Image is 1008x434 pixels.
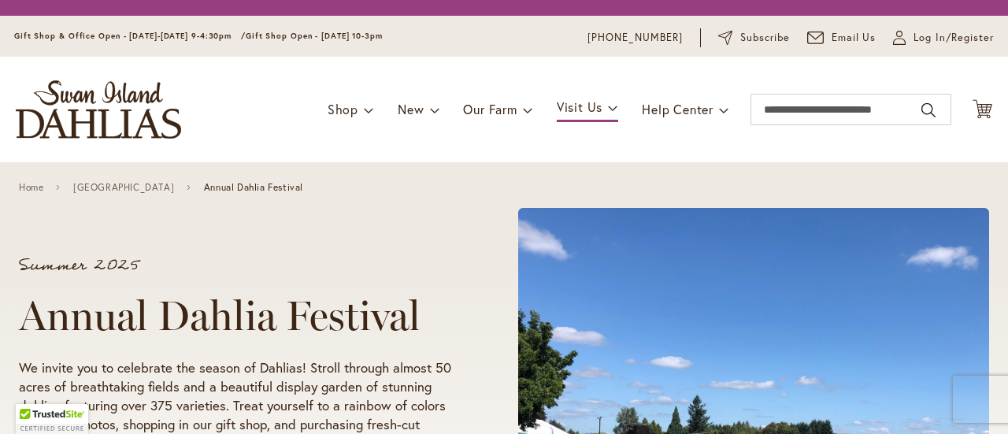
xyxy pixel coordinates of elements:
[204,182,303,193] span: Annual Dahlia Festival
[73,182,174,193] a: [GEOGRAPHIC_DATA]
[398,101,424,117] span: New
[913,30,994,46] span: Log In/Register
[921,98,936,123] button: Search
[246,31,383,41] span: Gift Shop Open - [DATE] 10-3pm
[832,30,876,46] span: Email Us
[16,80,181,139] a: store logo
[16,404,88,434] div: TrustedSite Certified
[557,98,602,115] span: Visit Us
[893,30,994,46] a: Log In/Register
[19,182,43,193] a: Home
[587,30,683,46] a: [PHONE_NUMBER]
[642,101,713,117] span: Help Center
[14,31,246,41] span: Gift Shop & Office Open - [DATE]-[DATE] 9-4:30pm /
[463,101,517,117] span: Our Farm
[328,101,358,117] span: Shop
[740,30,790,46] span: Subscribe
[807,30,876,46] a: Email Us
[19,292,458,339] h1: Annual Dahlia Festival
[718,30,790,46] a: Subscribe
[19,258,458,273] p: Summer 2025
